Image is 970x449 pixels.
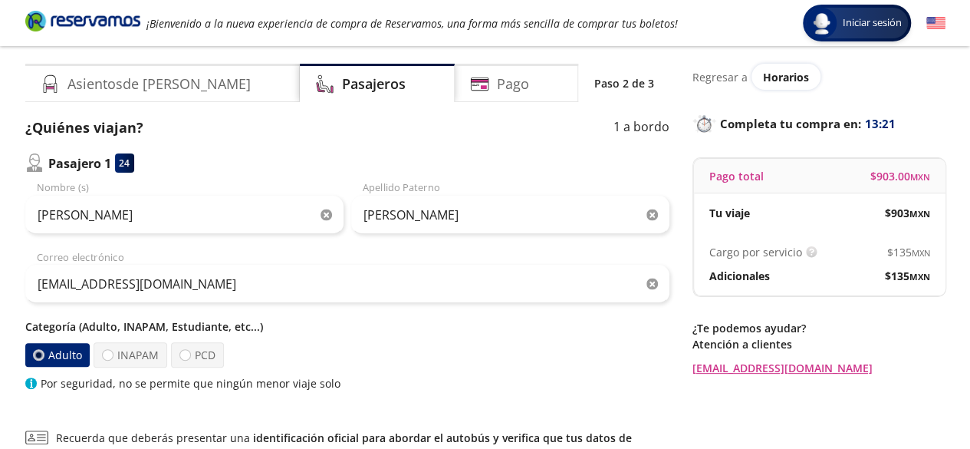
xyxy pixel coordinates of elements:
small: MXN [912,247,930,259]
iframe: Messagebird Livechat Widget [881,360,955,434]
p: ¿Te podemos ayudar? [692,320,945,336]
small: MXN [909,208,930,220]
h4: Asientos de [PERSON_NAME] [67,74,251,94]
em: ¡Bienvenido a la nueva experiencia de compra de Reservamos, una forma más sencilla de comprar tus... [146,16,678,31]
span: 13:21 [865,115,896,133]
p: Categoría (Adulto, INAPAM, Estudiante, etc...) [25,319,669,335]
h4: Pasajeros [342,74,406,94]
input: Apellido Paterno [351,196,669,234]
p: Completa tu compra en : [692,113,945,134]
input: Nombre (s) [25,196,344,234]
small: MXN [909,271,930,282]
p: ¿Quiénes viajan? [25,117,143,138]
label: PCD [171,342,224,368]
button: English [926,14,945,33]
p: 1 a bordo [613,117,669,138]
small: MXN [910,171,930,183]
p: Adicionales [709,268,770,284]
p: Cargo por servicio [709,244,802,260]
label: INAPAM [94,342,167,368]
div: Regresar a ver horarios [692,64,945,90]
p: Regresar a [692,69,748,85]
p: Tu viaje [709,205,750,221]
p: Atención a clientes [692,336,945,352]
span: $ 135 [885,268,930,284]
a: [EMAIL_ADDRESS][DOMAIN_NAME] [692,360,945,376]
span: $ 135 [887,244,930,260]
input: Correo electrónico [25,265,669,303]
i: Brand Logo [25,9,140,32]
p: Pasajero 1 [48,154,111,173]
span: $ 903.00 [870,168,930,184]
label: Adulto [25,343,90,367]
div: 24 [115,154,134,173]
span: Iniciar sesión [837,15,908,31]
p: Paso 2 de 3 [594,75,654,91]
a: Brand Logo [25,9,140,37]
p: Pago total [709,168,764,184]
span: $ 903 [885,205,930,221]
span: Horarios [763,70,809,84]
p: Por seguridad, no se permite que ningún menor viaje solo [41,375,340,391]
h4: Pago [497,74,529,94]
